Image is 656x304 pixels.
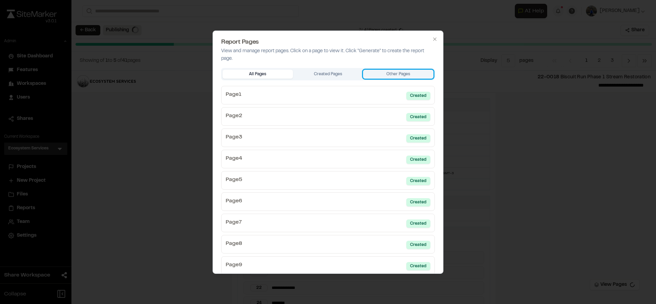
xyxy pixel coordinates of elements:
[221,214,435,232] a: Page7Created
[221,47,435,63] p: View and manage report pages. Click on a page to view it. Click "Generate" to create the report p...
[221,150,435,168] a: Page4Created
[221,235,435,254] a: Page8Created
[226,261,242,270] div: Page 9
[221,39,435,45] h2: Report Pages
[221,86,435,104] a: Page1Created
[226,90,241,100] div: Page 1
[406,241,430,249] div: Created
[226,218,242,228] div: Page 7
[226,239,242,249] div: Page 8
[226,133,242,143] div: Page 3
[406,262,430,270] div: Created
[406,156,430,164] div: Created
[221,256,435,275] a: Page9Created
[406,113,430,121] div: Created
[363,70,433,79] button: Other Pages
[226,176,242,185] div: Page 5
[293,70,363,79] button: Created Pages
[221,107,435,126] a: Page2Created
[226,112,242,121] div: Page 2
[221,171,435,190] a: Page5Created
[226,154,242,164] div: Page 4
[226,197,242,206] div: Page 6
[406,219,430,228] div: Created
[223,70,293,79] button: All Pages
[406,134,430,143] div: Created
[221,128,435,147] a: Page3Created
[221,192,435,211] a: Page6Created
[406,198,430,206] div: Created
[406,92,430,100] div: Created
[406,177,430,185] div: Created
